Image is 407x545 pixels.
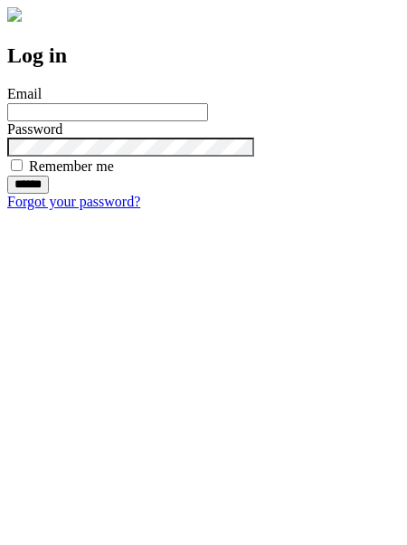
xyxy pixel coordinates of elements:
label: Remember me [29,158,114,174]
h2: Log in [7,43,400,68]
img: logo-4e3dc11c47720685a147b03b5a06dd966a58ff35d612b21f08c02c0306f2b779.png [7,7,22,22]
label: Email [7,86,42,101]
a: Forgot your password? [7,194,140,209]
label: Password [7,121,62,137]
